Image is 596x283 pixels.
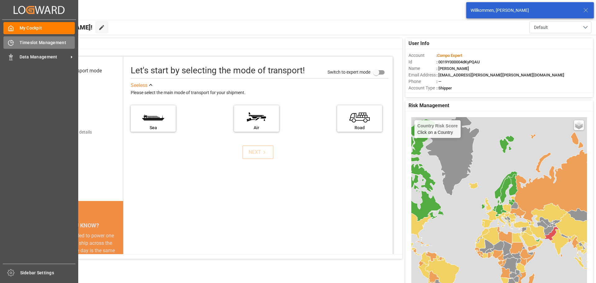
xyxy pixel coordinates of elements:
[131,64,305,77] div: Let's start by selecting the mode of transport!
[20,39,75,46] span: Timeslot Management
[471,7,577,14] div: Willkommen, [PERSON_NAME]
[131,89,388,97] div: Please select the main mode of transport for your shipment.
[436,73,564,77] span: : [EMAIL_ADDRESS][PERSON_NAME][PERSON_NAME][DOMAIN_NAME]
[340,125,379,131] div: Road
[409,52,436,59] span: Account
[436,53,462,58] span: :
[237,125,276,131] div: Air
[3,36,75,48] a: Timeslot Management
[409,85,436,91] span: Account Type
[131,82,147,89] div: See less
[409,40,429,47] span: User Info
[327,69,370,74] span: Switch to expert mode
[3,22,75,34] a: My Cockpit
[409,72,436,78] span: Email Address
[436,79,441,84] span: : —
[134,125,173,131] div: Sea
[574,120,584,130] a: Layers
[20,25,75,31] span: My Cockpit
[436,86,452,90] span: : Shipper
[437,53,462,58] span: Compo Expert
[249,148,268,156] div: NEXT
[534,24,548,31] span: Default
[436,60,480,64] span: : 0019Y000004dKyPQAU
[41,232,116,277] div: The energy needed to power one large container ship across the ocean in a single day is the same ...
[20,270,76,276] span: Sidebar Settings
[26,21,93,33] span: Hello [PERSON_NAME]!
[409,65,436,72] span: Name
[529,21,591,33] button: open menu
[409,78,436,85] span: Phone
[436,66,469,71] span: : [PERSON_NAME]
[34,219,123,232] div: DID YOU KNOW?
[409,102,449,109] span: Risk Management
[242,145,273,159] button: NEXT
[418,123,458,135] div: Click on a Country
[418,123,458,128] h4: Country Risk Score
[20,54,69,60] span: Data Management
[409,59,436,65] span: Id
